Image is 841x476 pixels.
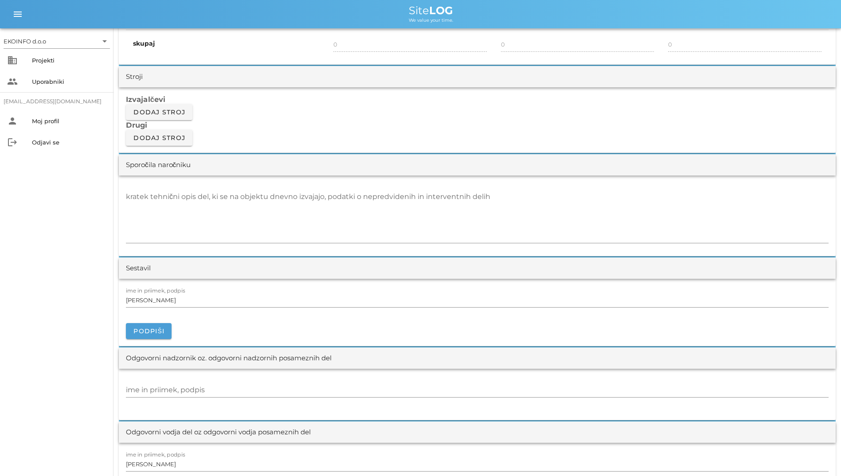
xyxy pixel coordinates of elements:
[126,130,192,146] button: Dodaj stroj
[4,34,110,48] div: EKOINFO d.o.o
[133,327,164,335] span: Podpiši
[126,120,829,130] h3: Drugi
[126,72,143,82] div: Stroji
[714,380,841,476] div: Pripomoček za klepet
[7,116,18,126] i: person
[126,288,185,294] label: ime in priimek, podpis
[7,55,18,66] i: business
[32,78,106,85] div: Uporabniki
[99,36,110,47] i: arrow_drop_down
[714,380,841,476] iframe: Chat Widget
[4,37,46,45] div: EKOINFO d.o.o
[126,263,151,273] div: Sestavil
[126,94,829,104] h3: Izvajalčevi
[429,4,453,17] b: LOG
[126,427,311,437] div: Odgovorni vodja del oz odgovorni vodja posameznih del
[126,104,192,120] button: Dodaj stroj
[409,17,453,23] span: We value your time.
[126,323,172,339] button: Podpiši
[409,4,453,17] span: Site
[133,39,155,47] b: skupaj
[133,108,185,116] span: Dodaj stroj
[133,134,185,142] span: Dodaj stroj
[32,139,106,146] div: Odjavi se
[12,9,23,20] i: menu
[126,452,185,458] label: ime in priimek, podpis
[126,160,191,170] div: Sporočila naročniku
[7,137,18,148] i: logout
[32,57,106,64] div: Projekti
[32,117,106,125] div: Moj profil
[7,76,18,87] i: people
[126,353,332,363] div: Odgovorni nadzornik oz. odgovorni nadzornih posameznih del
